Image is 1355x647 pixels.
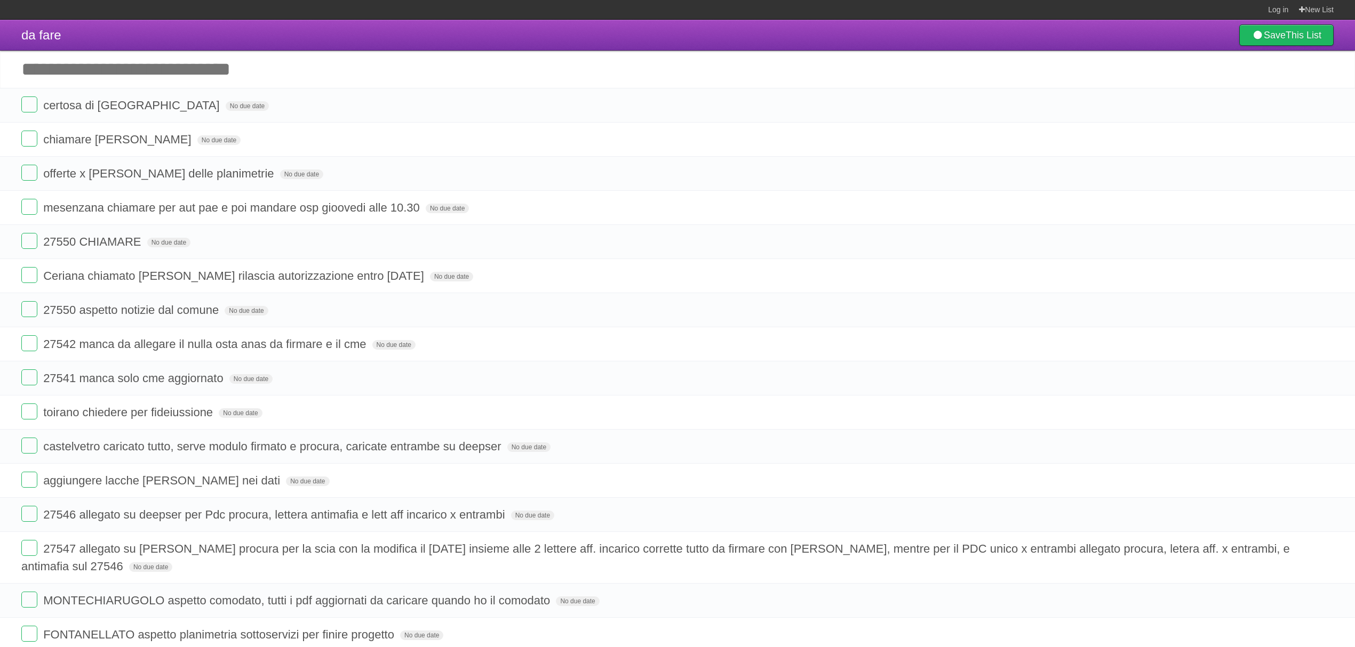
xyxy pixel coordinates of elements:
[21,28,61,42] span: da fare
[21,165,37,181] label: Done
[21,472,37,488] label: Done
[21,199,37,215] label: Done
[43,508,507,521] span: 27546 allegato su deepser per Pdc procura, lettera antimafia e lett aff incarico x entrambi
[1239,25,1334,46] a: SaveThis List
[556,596,599,606] span: No due date
[43,201,423,214] span: mesenzana chiamare per aut pae e poi mandare osp gioovedi alle 10.30
[21,301,37,317] label: Done
[21,335,37,351] label: Done
[21,403,37,419] label: Done
[147,238,190,247] span: No due date
[21,96,37,112] label: Done
[511,511,554,520] span: No due date
[229,374,273,384] span: No due date
[43,440,504,453] span: castelvetro caricato tutto, serve modulo firmato e procura, caricate entrambe su deepser
[21,369,37,385] label: Done
[21,592,37,608] label: Done
[129,562,172,572] span: No due date
[43,167,276,180] span: offerte x [PERSON_NAME] delle planimetrie
[507,442,551,452] span: No due date
[21,267,37,283] label: Done
[400,630,443,640] span: No due date
[226,101,269,111] span: No due date
[21,506,37,522] label: Done
[21,540,37,556] label: Done
[21,233,37,249] label: Done
[426,204,469,213] span: No due date
[219,408,262,418] span: No due date
[43,474,283,487] span: aggiungere lacche [PERSON_NAME] nei dati
[21,626,37,642] label: Done
[286,476,329,486] span: No due date
[197,135,241,145] span: No due date
[43,99,222,112] span: certosa di [GEOGRAPHIC_DATA]
[43,337,369,351] span: 27542 manca da allegare il nulla osta anas da firmare e il cme
[43,406,216,419] span: toirano chiedere per fideiussione
[372,340,416,350] span: No due date
[43,235,144,248] span: 27550 CHIAMARE
[43,594,553,607] span: MONTECHIARUGOLO aspetto comodato, tutti i pdf aggiornati da caricare quando ho il comodato
[21,438,37,454] label: Done
[430,272,473,281] span: No due date
[43,133,194,146] span: chiamare [PERSON_NAME]
[21,542,1290,573] span: 27547 allegato su [PERSON_NAME] procura per la scia con la modifica il [DATE] insieme alle 2 lett...
[280,169,323,179] span: No due date
[225,306,268,316] span: No due date
[43,303,221,317] span: 27550 aspetto notizie dal comune
[43,371,226,385] span: 27541 manca solo cme aggiornato
[43,628,397,641] span: FONTANELLATO aspetto planimetria sottoservizi per finire progetto
[1286,30,1321,41] b: This List
[21,131,37,147] label: Done
[43,269,427,282] span: Ceriana chiamato [PERSON_NAME] rilascia autorizzazione entro [DATE]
